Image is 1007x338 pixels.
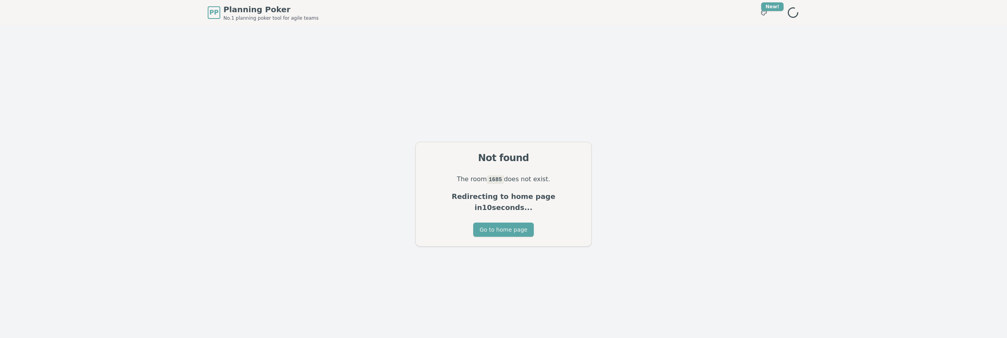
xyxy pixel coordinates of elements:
[425,174,582,185] p: The room does not exist.
[757,6,771,20] button: New!
[425,191,582,213] p: Redirecting to home page in 10 seconds...
[473,223,533,237] button: Go to home page
[223,15,319,21] span: No.1 planning poker tool for agile teams
[209,8,218,17] span: PP
[487,175,504,184] code: 1685
[761,2,784,11] div: New!
[223,4,319,15] span: Planning Poker
[208,4,319,21] a: PPPlanning PokerNo.1 planning poker tool for agile teams
[425,152,582,164] div: Not found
